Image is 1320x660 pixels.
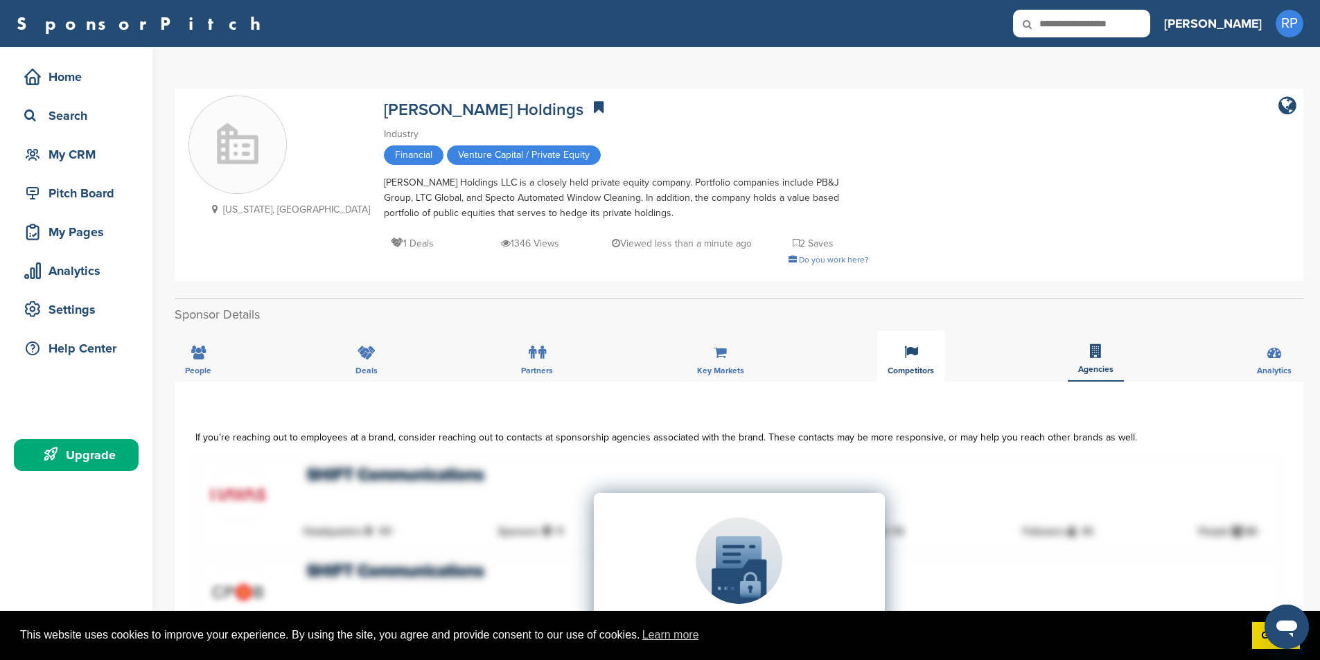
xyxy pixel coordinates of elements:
a: Help Center [14,332,139,364]
div: Help Center [21,336,139,361]
a: Analytics [14,255,139,287]
span: Analytics [1257,366,1292,375]
span: Agencies [1078,365,1114,373]
a: SponsorPitch [17,15,270,33]
a: My CRM [14,139,139,170]
p: Viewed less than a minute ago [612,235,752,252]
a: Search [14,100,139,132]
a: learn more about cookies [640,625,701,645]
img: Sponsorpitch & Pitbladdo Holdings [189,97,286,194]
div: [PERSON_NAME] Holdings LLC is a closely held private equity company. Portfolio companies include ... [384,175,869,221]
a: Settings [14,294,139,325]
a: company link [1278,96,1296,116]
a: My Pages [14,216,139,248]
a: dismiss cookie message [1252,622,1300,650]
span: People [185,366,211,375]
h3: [PERSON_NAME] [1164,14,1262,33]
p: [US_STATE], [GEOGRAPHIC_DATA] [206,201,370,218]
span: Partners [521,366,553,375]
iframe: Button to launch messaging window [1265,605,1309,649]
div: Analytics [21,258,139,283]
span: Deals [355,366,378,375]
div: Search [21,103,139,128]
span: Competitors [888,366,934,375]
a: Pitch Board [14,177,139,209]
p: 2 Saves [793,235,834,252]
h2: Sponsor Details [175,305,1303,324]
span: Financial [384,145,443,165]
p: 1346 Views [501,235,559,252]
a: Do you work here? [789,255,869,265]
div: My CRM [21,142,139,167]
span: Key Markets [697,366,744,375]
span: RP [1276,10,1303,37]
a: [PERSON_NAME] [1164,8,1262,39]
div: Upgrade [21,443,139,467]
span: Do you work here? [799,255,869,265]
div: Settings [21,297,139,322]
a: [PERSON_NAME] Holdings [384,100,583,120]
div: Industry [384,127,869,142]
div: Pitch Board [21,181,139,206]
div: My Pages [21,220,139,244]
a: Upgrade [14,439,139,471]
span: Venture Capital / Private Equity [447,145,601,165]
span: This website uses cookies to improve your experience. By using the site, you agree and provide co... [20,625,1241,645]
div: Home [21,64,139,89]
p: 1 Deals [391,235,434,252]
div: If you’re reaching out to employees at a brand, consider reaching out to contacts at sponsorship ... [195,430,1283,445]
a: Home [14,61,139,93]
